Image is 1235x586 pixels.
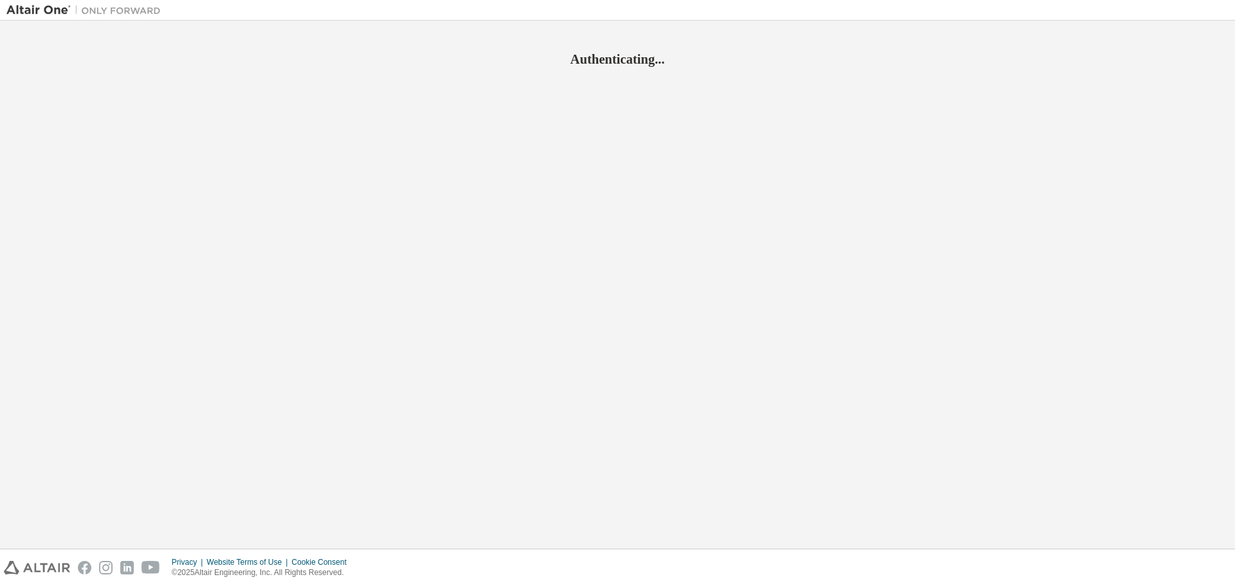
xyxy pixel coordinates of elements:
img: Altair One [6,4,167,17]
img: instagram.svg [99,561,113,574]
div: Website Terms of Use [206,557,291,567]
p: © 2025 Altair Engineering, Inc. All Rights Reserved. [172,567,354,578]
div: Privacy [172,557,206,567]
img: youtube.svg [142,561,160,574]
div: Cookie Consent [291,557,354,567]
img: altair_logo.svg [4,561,70,574]
h2: Authenticating... [6,51,1229,68]
img: facebook.svg [78,561,91,574]
img: linkedin.svg [120,561,134,574]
